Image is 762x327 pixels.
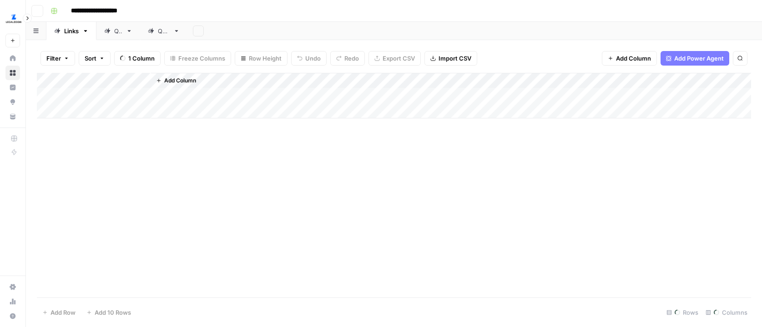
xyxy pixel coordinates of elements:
[164,51,231,66] button: Freeze Columns
[79,51,111,66] button: Sort
[235,51,288,66] button: Row Height
[5,10,22,27] img: LegalZoom Logo
[5,294,20,309] a: Usage
[152,75,200,87] button: Add Column
[330,51,365,66] button: Redo
[50,308,76,317] span: Add Row
[702,305,751,320] div: Columns
[128,54,155,63] span: 1 Column
[140,22,187,40] a: QA2
[37,305,81,320] button: Add Row
[439,54,471,63] span: Import CSV
[5,95,20,109] a: Opportunities
[81,305,136,320] button: Add 10 Rows
[5,109,20,124] a: Your Data
[114,51,161,66] button: 1 Column
[40,51,75,66] button: Filter
[96,22,140,40] a: QA
[5,280,20,294] a: Settings
[291,51,327,66] button: Undo
[85,54,96,63] span: Sort
[178,54,225,63] span: Freeze Columns
[344,54,359,63] span: Redo
[5,7,20,30] button: Workspace: LegalZoom
[5,80,20,95] a: Insights
[305,54,321,63] span: Undo
[95,308,131,317] span: Add 10 Rows
[64,26,79,36] div: Links
[46,22,96,40] a: Links
[158,26,170,36] div: QA2
[602,51,657,66] button: Add Column
[661,51,729,66] button: Add Power Agent
[5,309,20,323] button: Help + Support
[424,51,477,66] button: Import CSV
[674,54,724,63] span: Add Power Agent
[5,51,20,66] a: Home
[46,54,61,63] span: Filter
[616,54,651,63] span: Add Column
[249,54,282,63] span: Row Height
[663,305,702,320] div: Rows
[368,51,421,66] button: Export CSV
[383,54,415,63] span: Export CSV
[164,77,196,85] span: Add Column
[114,26,122,36] div: QA
[5,66,20,80] a: Browse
